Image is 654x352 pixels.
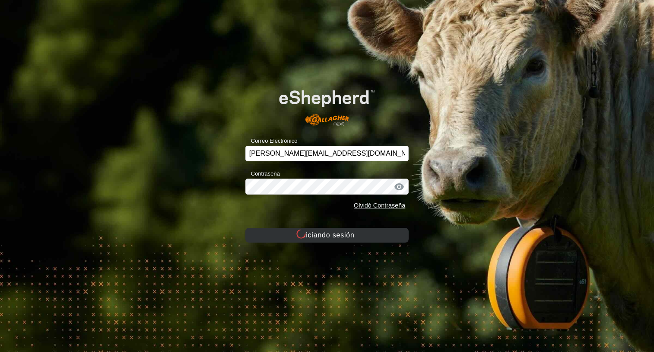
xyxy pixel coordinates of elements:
label: Contraseña [245,170,280,178]
input: Correo Electrónico [245,146,409,161]
label: Correo Electrónico [245,137,298,145]
a: Olvidó Contraseña [354,202,405,209]
img: Logo de eShepherd [262,77,393,132]
button: Iniciando sesión [245,228,409,243]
